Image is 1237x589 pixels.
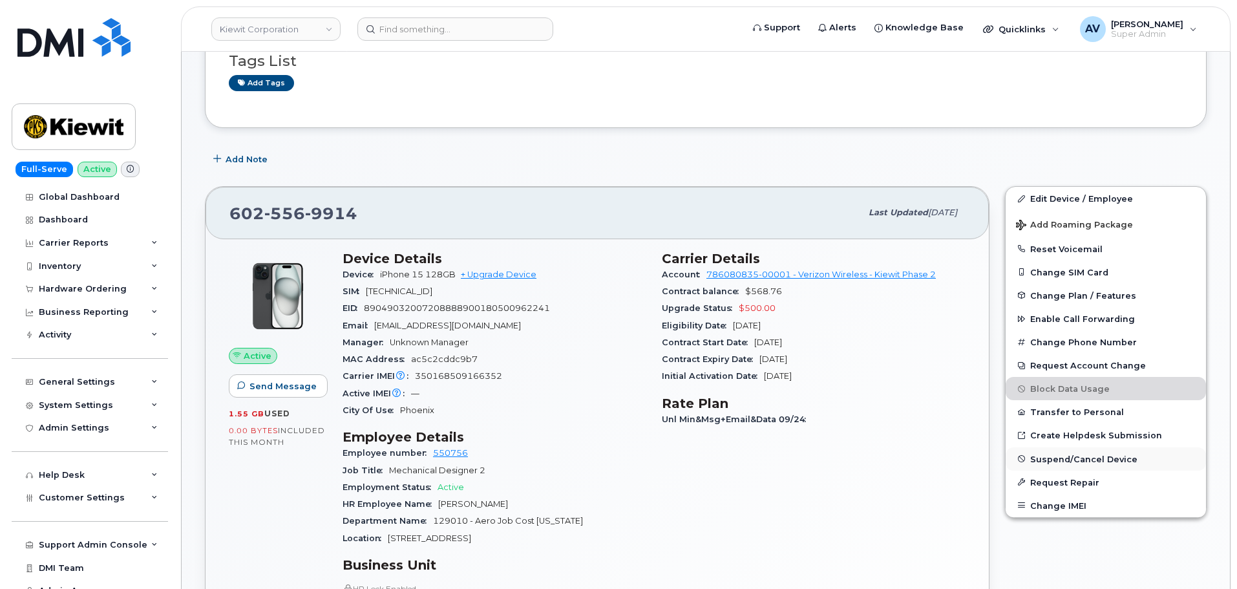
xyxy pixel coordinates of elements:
span: Location [343,533,388,543]
h3: Carrier Details [662,251,966,266]
span: Support [764,21,800,34]
a: Add tags [229,75,294,91]
span: Upgrade Status [662,303,739,313]
span: [DATE] [764,371,792,381]
button: Block Data Usage [1006,377,1206,400]
span: Manager [343,337,390,347]
button: Change Plan / Features [1006,284,1206,307]
span: Super Admin [1111,29,1183,39]
button: Change Phone Number [1006,330,1206,354]
span: SIM [343,286,366,296]
span: [DATE] [754,337,782,347]
h3: Rate Plan [662,396,966,411]
button: Suspend/Cancel Device [1006,447,1206,471]
span: $500.00 [739,303,776,313]
span: included this month [229,425,325,447]
span: Change Plan / Features [1030,290,1136,300]
span: [STREET_ADDRESS] [388,533,471,543]
span: 556 [264,204,305,223]
span: used [264,409,290,418]
a: Alerts [809,15,865,41]
span: Eligibility Date [662,321,733,330]
button: Request Repair [1006,471,1206,494]
button: Send Message [229,374,328,398]
span: Contract Expiry Date [662,354,759,364]
span: Carrier IMEI [343,371,415,381]
a: Knowledge Base [865,15,973,41]
span: Suspend/Cancel Device [1030,454,1137,464]
span: Active IMEI [343,389,411,398]
span: iPhone 15 128GB [380,270,456,279]
span: EID [343,303,364,313]
span: [DATE] [733,321,761,330]
span: [EMAIL_ADDRESS][DOMAIN_NAME] [374,321,521,330]
h3: Device Details [343,251,646,266]
a: Support [744,15,809,41]
button: Reset Voicemail [1006,237,1206,261]
a: + Upgrade Device [461,270,536,279]
h3: Business Unit [343,557,646,573]
button: Transfer to Personal [1006,400,1206,423]
span: AV [1085,21,1100,37]
div: Quicklinks [974,16,1068,42]
button: Request Account Change [1006,354,1206,377]
input: Find something... [357,17,553,41]
span: Send Message [249,380,317,392]
span: Alerts [829,21,856,34]
span: [PERSON_NAME] [1111,19,1183,29]
span: [DATE] [928,208,957,217]
span: Active [244,350,271,362]
span: 0.00 Bytes [229,426,278,435]
span: Unl Min&Msg+Email&Data 09/24 [662,414,812,424]
span: $568.76 [745,286,782,296]
a: 550756 [433,448,468,458]
span: Account [662,270,706,279]
img: iPhone_15_Black.png [239,257,317,335]
span: Quicklinks [999,24,1046,34]
button: Add Roaming Package [1006,211,1206,237]
span: Last updated [869,208,928,217]
span: 350168509166352 [415,371,502,381]
span: Active [438,482,464,492]
span: Initial Activation Date [662,371,764,381]
iframe: Messenger Launcher [1181,533,1227,579]
span: Enable Call Forwarding [1030,314,1135,324]
span: Add Note [226,153,268,166]
a: Kiewit Corporation [211,17,341,41]
span: 9914 [305,204,357,223]
span: — [411,389,419,398]
button: Change SIM Card [1006,261,1206,284]
span: Employment Status [343,482,438,492]
span: MAC Address [343,354,411,364]
span: [PERSON_NAME] [438,499,508,509]
button: Change IMEI [1006,494,1206,517]
span: Employee number [343,448,433,458]
button: Add Note [205,147,279,171]
span: City Of Use [343,405,400,415]
span: 1.55 GB [229,409,264,418]
span: Email [343,321,374,330]
button: Enable Call Forwarding [1006,307,1206,330]
div: Artem Volkov [1071,16,1206,42]
span: HR Employee Name [343,499,438,509]
span: Unknown Manager [390,337,469,347]
span: 89049032007208888900180500962241 [364,303,550,313]
span: Knowledge Base [885,21,964,34]
span: [TECHNICAL_ID] [366,286,432,296]
span: Contract balance [662,286,745,296]
span: 129010 - Aero Job Cost [US_STATE] [433,516,583,526]
span: [DATE] [759,354,787,364]
span: Mechanical Designer 2 [389,466,485,475]
span: Device [343,270,380,279]
h3: Tags List [229,53,1183,69]
span: Add Roaming Package [1016,220,1133,232]
span: ac5c2cddc9b7 [411,354,478,364]
span: Job Title [343,466,389,475]
span: 602 [229,204,357,223]
h3: Employee Details [343,429,646,445]
span: Contract Start Date [662,337,754,347]
a: Create Helpdesk Submission [1006,423,1206,447]
span: Department Name [343,516,433,526]
a: 786080835-00001 - Verizon Wireless - Kiewit Phase 2 [706,270,936,279]
span: Phoenix [400,405,434,415]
